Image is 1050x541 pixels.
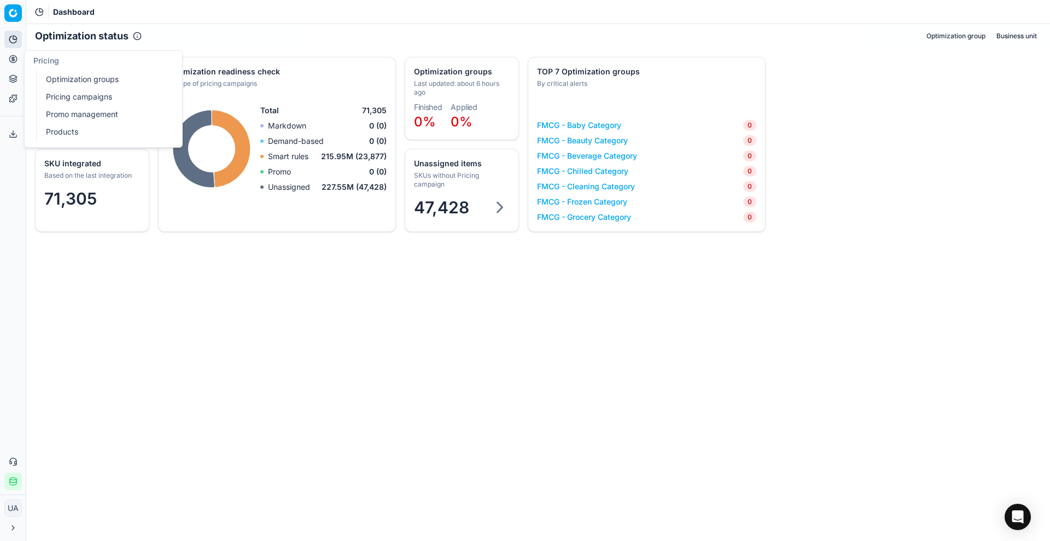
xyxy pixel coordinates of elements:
a: Products [42,124,169,139]
dt: Applied [451,103,477,111]
span: 0 [743,196,756,207]
span: 0 [743,120,756,131]
h2: Optimization status [35,28,129,44]
a: FMCG - Grocery Category [537,212,631,223]
button: UA [4,499,22,517]
p: Demand-based [268,136,324,147]
button: Business unit [992,30,1041,43]
span: 0% [451,114,472,130]
a: Pricing campaigns [42,89,169,104]
span: 0 [743,166,756,177]
span: 0% [414,114,436,130]
p: Smart rules [268,151,308,162]
a: FMCG - Beverage Category [537,150,637,161]
span: 0 [743,181,756,192]
p: Unassigned [268,182,310,193]
div: Optimization groups [414,66,507,77]
div: SKUs without Pricing campaign [414,171,507,189]
span: 215.95M (23,877) [321,151,387,162]
span: 0 (0) [369,166,387,177]
span: Pricing [33,56,59,65]
span: 71,305 [44,189,97,208]
div: Based on the last integration [44,171,138,180]
div: TOP 7 Optimization groups [537,66,754,77]
div: SKU integrated [44,158,138,169]
a: Optimization groups [42,72,169,87]
span: 0 [743,135,756,146]
div: By type of pricing campaigns [167,79,384,88]
span: 0 [743,212,756,223]
div: By critical alerts [537,79,754,88]
button: Optimization group [922,30,990,43]
dt: Finished [414,103,442,111]
span: 0 [743,150,756,161]
span: 0 (0) [369,120,387,131]
span: 0 (0) [369,136,387,147]
span: 47,428 [414,197,469,217]
span: UA [5,500,21,516]
div: Optimization readiness check [167,66,384,77]
a: FMCG - Baby Category [537,120,621,131]
p: Markdown [268,120,306,131]
a: FMCG - Cleaning Category [537,181,635,192]
div: Last updated: about 6 hours ago [414,79,507,97]
a: Promo management [42,107,169,122]
span: Dashboard [53,7,95,18]
nav: breadcrumb [53,7,95,18]
div: Unassigned items [414,158,507,169]
div: Open Intercom Messenger [1005,504,1031,530]
a: FMCG - Frozen Category [537,196,627,207]
a: FMCG - Chilled Category [537,166,628,177]
a: FMCG - Beauty Category [537,135,628,146]
p: Promo [268,166,291,177]
span: 71,305 [362,105,387,116]
span: 227.55M (47,428) [322,182,387,193]
span: Total [260,105,279,116]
